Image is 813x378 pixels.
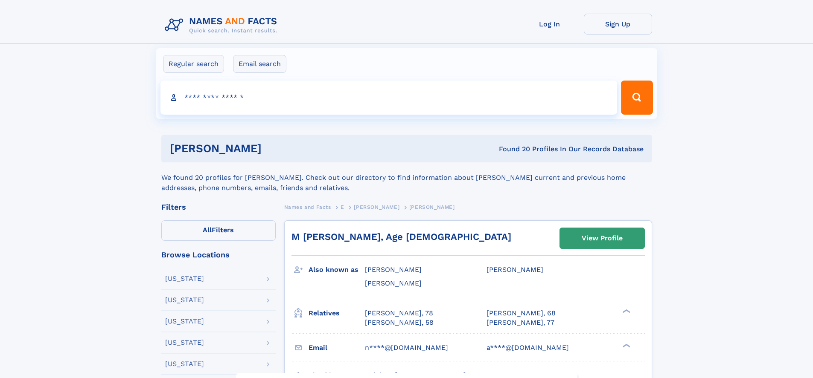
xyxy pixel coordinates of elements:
div: Browse Locations [161,251,276,259]
a: M [PERSON_NAME], Age [DEMOGRAPHIC_DATA] [291,231,511,242]
h1: [PERSON_NAME] [170,143,380,154]
label: Filters [161,220,276,241]
span: [PERSON_NAME] [365,279,422,287]
h3: Email [309,340,365,355]
div: [US_STATE] [165,339,204,346]
h3: Relatives [309,306,365,320]
div: [US_STATE] [165,297,204,303]
div: Filters [161,203,276,211]
div: Found 20 Profiles In Our Records Database [380,144,644,154]
span: [PERSON_NAME] [409,204,455,210]
a: Names and Facts [284,202,331,212]
a: View Profile [560,228,644,248]
label: Email search [233,55,286,73]
div: View Profile [582,228,623,248]
a: [PERSON_NAME], 78 [365,309,433,318]
span: All [203,226,212,234]
div: [US_STATE] [165,318,204,325]
div: ❯ [621,308,631,314]
span: E [341,204,344,210]
a: [PERSON_NAME] [354,202,399,212]
div: [US_STATE] [165,361,204,367]
span: [PERSON_NAME] [487,265,543,274]
div: [US_STATE] [165,275,204,282]
a: [PERSON_NAME], 58 [365,318,434,327]
a: Log In [516,14,584,35]
button: Search Button [621,81,653,115]
div: We found 20 profiles for [PERSON_NAME]. Check out our directory to find information about [PERSON... [161,162,652,193]
img: Logo Names and Facts [161,14,284,37]
label: Regular search [163,55,224,73]
div: ❯ [621,343,631,348]
span: [PERSON_NAME] [354,204,399,210]
a: Sign Up [584,14,652,35]
a: [PERSON_NAME], 68 [487,309,556,318]
a: [PERSON_NAME], 77 [487,318,554,327]
a: E [341,202,344,212]
input: search input [160,81,618,115]
span: [PERSON_NAME] [365,265,422,274]
h3: Also known as [309,263,365,277]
